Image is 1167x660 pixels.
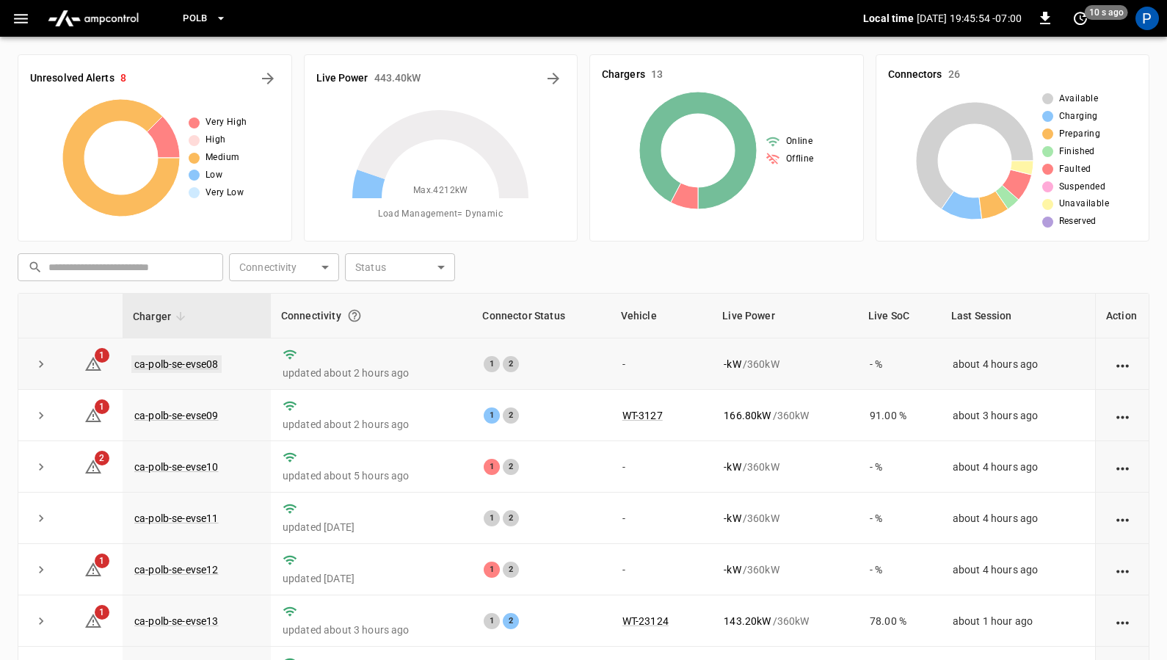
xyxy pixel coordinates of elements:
[503,562,519,578] div: 2
[1085,5,1128,20] span: 10 s ago
[1113,511,1132,526] div: action cell options
[858,493,941,544] td: - %
[472,294,610,338] th: Connector Status
[1113,562,1132,577] div: action cell options
[283,417,461,432] p: updated about 2 hours ago
[1059,145,1095,159] span: Finished
[283,623,461,637] p: updated about 3 hours ago
[724,357,741,371] p: - kW
[1113,408,1132,423] div: action cell options
[30,353,52,375] button: expand row
[206,151,239,165] span: Medium
[622,615,669,627] a: WT-23124
[1059,214,1097,229] span: Reserved
[1059,197,1109,211] span: Unavailable
[941,294,1095,338] th: Last Session
[283,520,461,534] p: updated [DATE]
[858,544,941,595] td: - %
[134,410,219,421] a: ca-polb-se-evse09
[134,512,219,524] a: ca-polb-se-evse11
[611,493,713,544] td: -
[177,4,233,33] button: PoLB
[724,511,846,526] div: / 360 kW
[724,562,846,577] div: / 360 kW
[484,510,500,526] div: 1
[484,562,500,578] div: 1
[724,460,846,474] div: / 360 kW
[206,186,244,200] span: Very Low
[1095,294,1149,338] th: Action
[917,11,1022,26] p: [DATE] 19:45:54 -07:00
[378,207,503,222] span: Load Management = Dynamic
[1113,460,1132,474] div: action cell options
[30,610,52,632] button: expand row
[134,564,219,576] a: ca-polb-se-evse12
[712,294,858,338] th: Live Power
[503,510,519,526] div: 2
[206,133,226,148] span: High
[611,544,713,595] td: -
[183,10,208,27] span: PoLB
[84,408,102,420] a: 1
[724,614,771,628] p: 143.20 kW
[888,67,942,83] h6: Connectors
[30,559,52,581] button: expand row
[786,134,812,149] span: Online
[84,357,102,369] a: 1
[95,605,109,620] span: 1
[413,184,468,198] span: Max. 4212 kW
[95,451,109,465] span: 2
[134,615,219,627] a: ca-polb-se-evse13
[786,152,814,167] span: Offline
[84,614,102,626] a: 1
[941,544,1095,595] td: about 4 hours ago
[858,595,941,647] td: 78.00 %
[206,115,247,130] span: Very High
[941,493,1095,544] td: about 4 hours ago
[1113,614,1132,628] div: action cell options
[1059,162,1091,177] span: Faulted
[1059,127,1101,142] span: Preparing
[622,410,663,421] a: WT-3127
[858,441,941,493] td: - %
[120,70,126,87] h6: 8
[724,460,741,474] p: - kW
[484,613,500,629] div: 1
[1059,92,1099,106] span: Available
[95,554,109,568] span: 1
[84,460,102,472] a: 2
[1113,357,1132,371] div: action cell options
[724,562,741,577] p: - kW
[542,67,565,90] button: Energy Overview
[484,356,500,372] div: 1
[503,356,519,372] div: 2
[858,338,941,390] td: - %
[858,390,941,441] td: 91.00 %
[30,456,52,478] button: expand row
[30,405,52,427] button: expand row
[134,461,219,473] a: ca-polb-se-evse10
[42,4,145,32] img: ampcontrol.io logo
[863,11,914,26] p: Local time
[503,407,519,424] div: 2
[724,357,846,371] div: / 360 kW
[503,459,519,475] div: 2
[374,70,421,87] h6: 443.40 kW
[724,511,741,526] p: - kW
[602,67,645,83] h6: Chargers
[206,168,222,183] span: Low
[30,507,52,529] button: expand row
[611,294,713,338] th: Vehicle
[341,302,368,329] button: Connection between the charger and our software.
[611,441,713,493] td: -
[611,338,713,390] td: -
[484,459,500,475] div: 1
[941,390,1095,441] td: about 3 hours ago
[30,70,114,87] h6: Unresolved Alerts
[503,613,519,629] div: 2
[484,407,500,424] div: 1
[283,366,461,380] p: updated about 2 hours ago
[131,355,222,373] a: ca-polb-se-evse08
[281,302,462,329] div: Connectivity
[133,308,190,325] span: Charger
